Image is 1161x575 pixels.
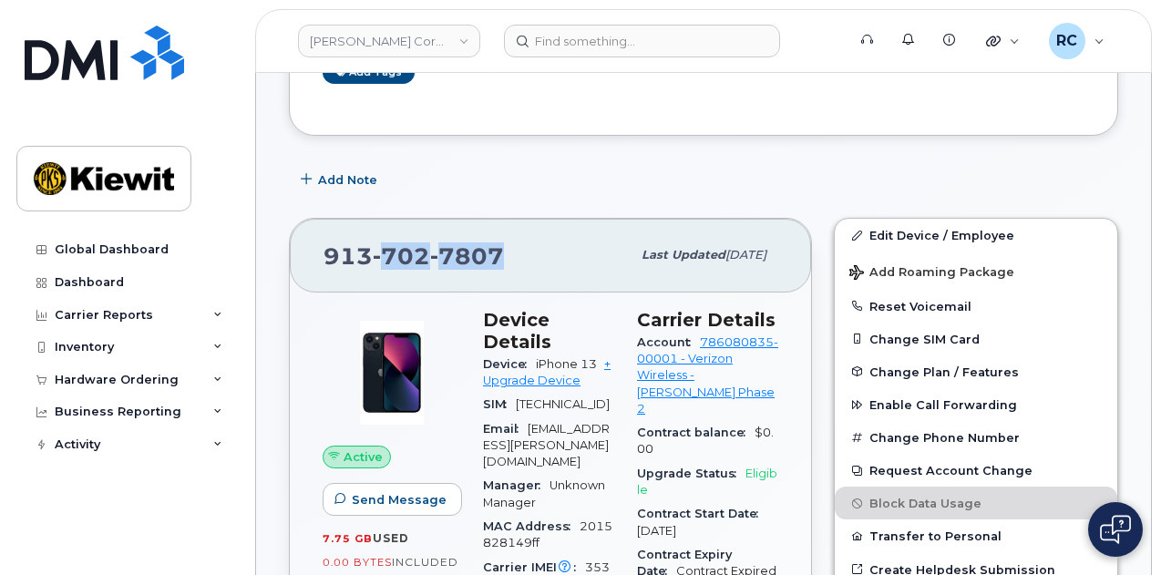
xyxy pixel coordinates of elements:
[835,454,1117,487] button: Request Account Change
[642,248,725,262] span: Last updated
[637,467,745,480] span: Upgrade Status
[318,171,377,189] span: Add Note
[637,426,755,439] span: Contract balance
[835,519,1117,552] button: Transfer to Personal
[483,478,605,508] span: Unknown Manager
[373,531,409,545] span: used
[835,219,1117,252] a: Edit Device / Employee
[344,448,383,466] span: Active
[835,355,1117,388] button: Change Plan / Features
[536,357,597,371] span: iPhone 13
[725,248,766,262] span: [DATE]
[835,421,1117,454] button: Change Phone Number
[849,265,1014,282] span: Add Roaming Package
[516,397,610,411] span: [TECHNICAL_ID]
[869,398,1017,412] span: Enable Call Forwarding
[637,309,778,331] h3: Carrier Details
[430,242,504,270] span: 7807
[483,397,516,411] span: SIM
[869,365,1019,378] span: Change Plan / Features
[1036,23,1117,59] div: Rebeca Ceballos
[324,242,504,270] span: 913
[483,422,528,436] span: Email
[352,491,447,508] span: Send Message
[323,556,392,569] span: 0.00 Bytes
[637,335,700,349] span: Account
[835,487,1117,519] button: Block Data Usage
[337,318,447,427] img: image20231002-3703462-1ig824h.jpeg
[289,163,393,196] button: Add Note
[483,478,550,492] span: Manager
[973,23,1033,59] div: Quicklinks
[483,357,536,371] span: Device
[1100,515,1131,544] img: Open chat
[504,25,780,57] input: Find something...
[835,252,1117,290] button: Add Roaming Package
[835,323,1117,355] button: Change SIM Card
[835,290,1117,323] button: Reset Voicemail
[323,483,462,516] button: Send Message
[373,242,430,270] span: 702
[637,507,767,520] span: Contract Start Date
[637,524,676,538] span: [DATE]
[483,519,580,533] span: MAC Address
[483,422,610,469] span: [EMAIL_ADDRESS][PERSON_NAME][DOMAIN_NAME]
[298,25,480,57] a: Kiewit Corporation
[637,335,778,416] a: 786080835-00001 - Verizon Wireless - [PERSON_NAME] Phase 2
[483,309,615,353] h3: Device Details
[1056,30,1077,52] span: RC
[323,532,373,545] span: 7.75 GB
[835,388,1117,421] button: Enable Call Forwarding
[483,560,585,574] span: Carrier IMEI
